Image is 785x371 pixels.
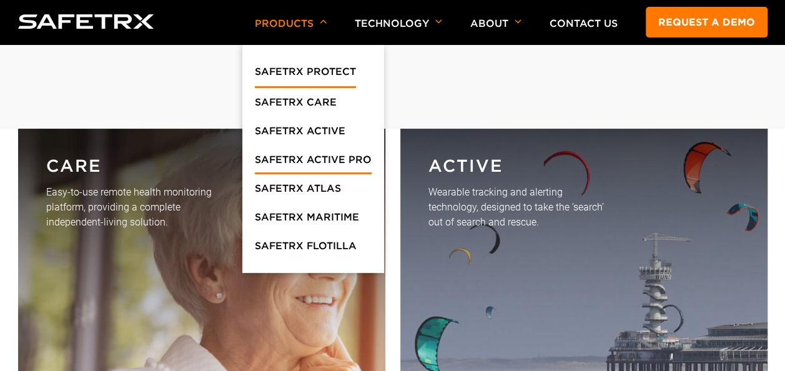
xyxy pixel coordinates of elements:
p: Wearable tracking and alerting technology, designed to take the ‘search’ out of search and rescue. [428,185,605,230]
a: SafeTrx Care [255,94,337,117]
iframe: Chat Widget [723,311,785,371]
input: Request a Demo [3,132,11,140]
span: Discover More [14,149,67,159]
a: SafeTrx Flotilla [255,238,357,260]
p: I agree to allow 8 West Consulting to store and process my personal data. [16,264,281,274]
span: Request a Demo [14,132,76,142]
p: Technology [355,17,442,45]
a: Request a demo [646,7,768,37]
a: SafeTrx Active Pro [255,152,372,174]
img: Arrow down [515,19,521,24]
p: Products [255,17,327,45]
p: About [470,17,521,45]
a: SafeTrx Protect [255,64,356,88]
a: SafeTrx Maritime [255,209,359,232]
img: Logo SafeTrx [18,14,154,29]
a: SafeTrx Atlas [255,181,341,203]
p: CARE [46,154,222,179]
img: Arrow down [435,19,442,24]
input: Discover More [3,149,11,157]
p: Active [428,154,605,179]
img: Arrow down [320,19,327,24]
p: Easy-to-use remote health monitoring platform, providing a complete independent-living solution. [46,185,222,230]
a: Contact Us [550,17,618,29]
input: I agree to allow 8 West Consulting to store and process my personal data.* [3,265,11,274]
a: SafeTrx Active [255,123,345,146]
